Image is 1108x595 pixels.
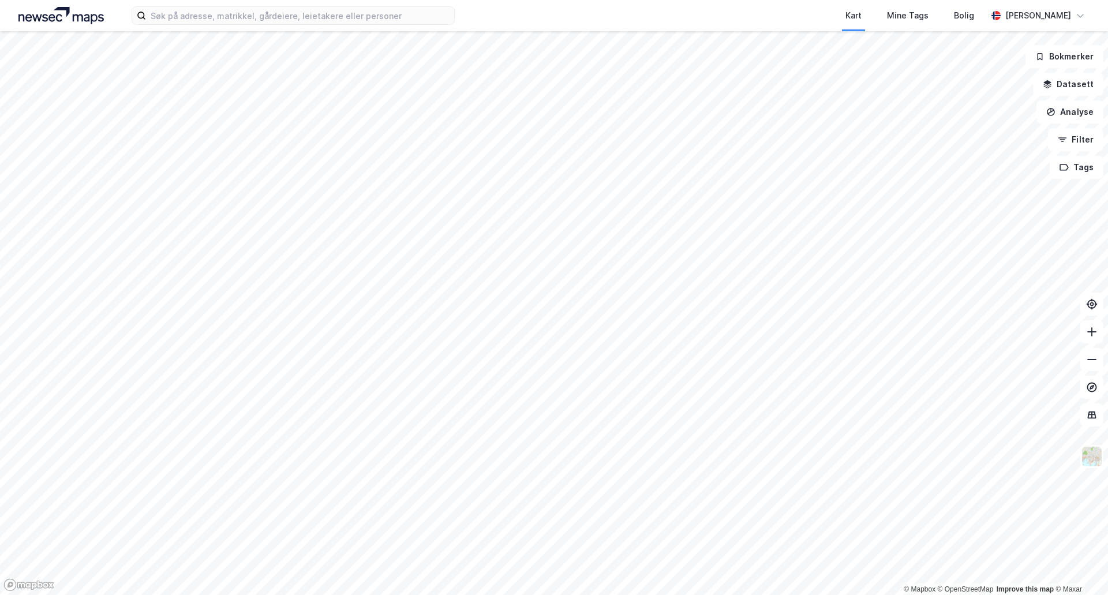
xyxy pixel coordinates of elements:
[954,9,974,23] div: Bolig
[1050,156,1103,179] button: Tags
[3,578,54,592] a: Mapbox homepage
[845,9,862,23] div: Kart
[1048,128,1103,151] button: Filter
[18,7,104,24] img: logo.a4113a55bc3d86da70a041830d287a7e.svg
[1025,45,1103,68] button: Bokmerker
[1050,540,1108,595] iframe: Chat Widget
[146,7,454,24] input: Søk på adresse, matrikkel, gårdeiere, leietakere eller personer
[938,585,994,593] a: OpenStreetMap
[1033,73,1103,96] button: Datasett
[1005,9,1071,23] div: [PERSON_NAME]
[997,585,1054,593] a: Improve this map
[1036,100,1103,124] button: Analyse
[887,9,929,23] div: Mine Tags
[1050,540,1108,595] div: Kontrollprogram for chat
[1081,446,1103,467] img: Z
[904,585,935,593] a: Mapbox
